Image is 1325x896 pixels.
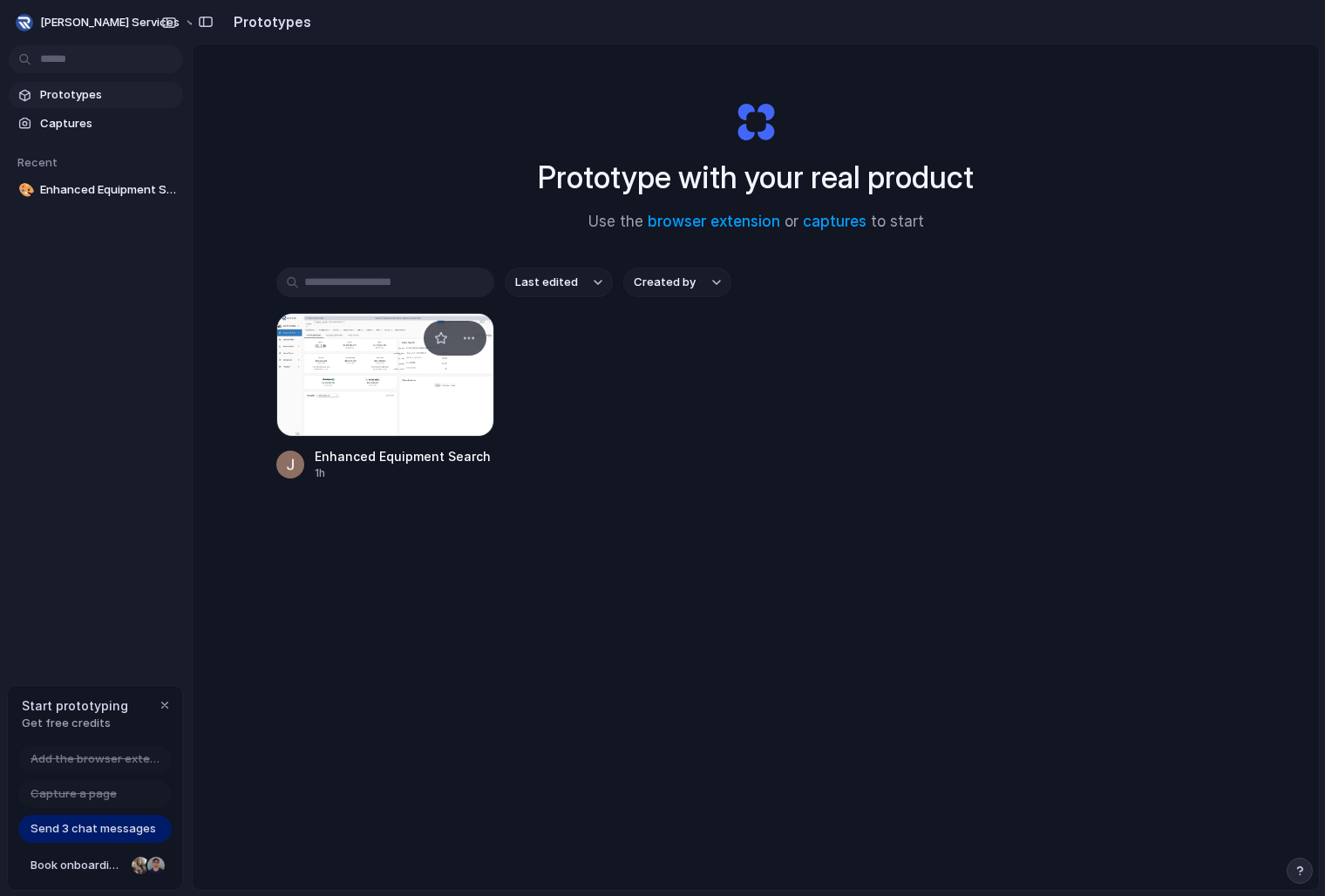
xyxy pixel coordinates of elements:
span: Capture a page [31,785,117,803]
h1: Prototype with your real product [538,154,974,200]
a: browser extension [648,213,780,230]
span: Recent [17,155,58,169]
span: Add the browser extension [31,750,161,768]
div: Christian Iacullo [146,855,166,876]
button: 🎨 [16,181,33,199]
span: Start prototyping [22,696,128,715]
a: captures [803,213,866,230]
a: Captures [9,111,183,137]
a: Book onboarding call [18,852,172,879]
a: Enhanced Equipment Search ModeEnhanced Equipment Search Mode1h [276,313,494,481]
span: Book onboarding call [31,857,125,874]
button: Created by [623,268,731,297]
a: 🎨Enhanced Equipment Search Mode [9,177,183,203]
div: 1h [315,465,494,481]
span: Captures [40,115,176,132]
button: Last edited [505,268,613,297]
div: 🎨 [18,180,31,200]
span: Use the or to start [588,211,924,234]
span: Created by [634,274,696,291]
button: [PERSON_NAME] Services [9,9,207,37]
span: Get free credits [22,715,128,732]
h2: Prototypes [227,11,311,32]
a: Prototypes [9,82,183,108]
div: Enhanced Equipment Search Mode [315,447,494,465]
div: Nicole Kubica [130,855,151,876]
span: Prototypes [40,86,176,104]
span: [PERSON_NAME] Services [40,14,180,31]
span: Enhanced Equipment Search Mode [40,181,176,199]
span: Last edited [515,274,578,291]
span: Send 3 chat messages [31,820,156,838]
